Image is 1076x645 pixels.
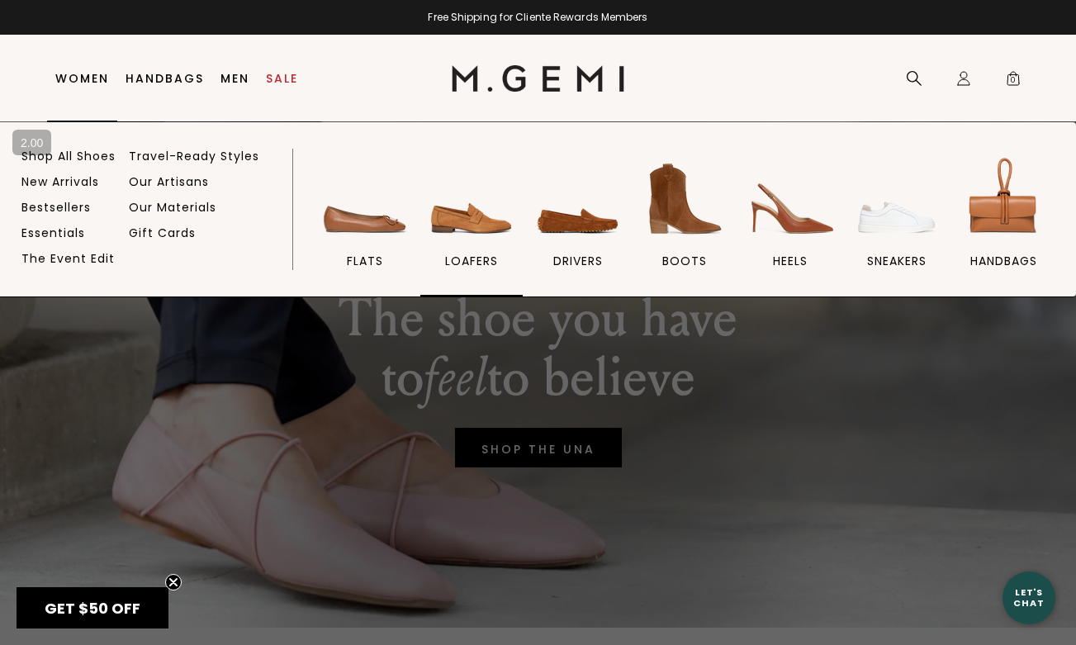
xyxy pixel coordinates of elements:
[126,72,204,85] a: Handbags
[952,153,1055,296] a: handbags
[638,153,731,245] img: BOOTS
[129,174,209,189] a: Our Artisans
[425,153,518,245] img: loafers
[319,153,411,245] img: flats
[129,149,259,164] a: Travel-Ready Styles
[21,149,116,164] a: Shop All Shoes
[314,153,416,296] a: flats
[21,225,85,240] a: Essentials
[527,153,629,296] a: drivers
[553,254,603,268] span: drivers
[1003,587,1055,608] div: Let's Chat
[21,251,115,266] a: The Event Edit
[420,153,523,296] a: loafers
[846,153,948,296] a: sneakers
[851,153,943,245] img: sneakers
[633,153,736,296] a: BOOTS
[45,598,140,619] span: GET $50 OFF
[165,574,182,590] button: Close teaser
[744,153,837,245] img: heels
[452,65,624,92] img: M.Gemi
[347,254,383,268] span: flats
[21,200,91,215] a: Bestsellers
[1005,74,1021,90] span: 0
[970,254,1037,268] span: handbags
[662,254,707,268] span: BOOTS
[129,225,196,240] a: Gift Cards
[129,200,216,215] a: Our Materials
[773,254,808,268] span: heels
[21,174,99,189] a: New Arrivals
[17,587,168,628] div: GET $50 OFFClose teaser
[445,254,498,268] span: loafers
[532,153,624,245] img: drivers
[220,72,249,85] a: Men
[55,72,109,85] a: Women
[266,72,298,85] a: Sale
[867,254,927,268] span: sneakers
[957,153,1050,245] img: handbags
[739,153,841,296] a: heels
